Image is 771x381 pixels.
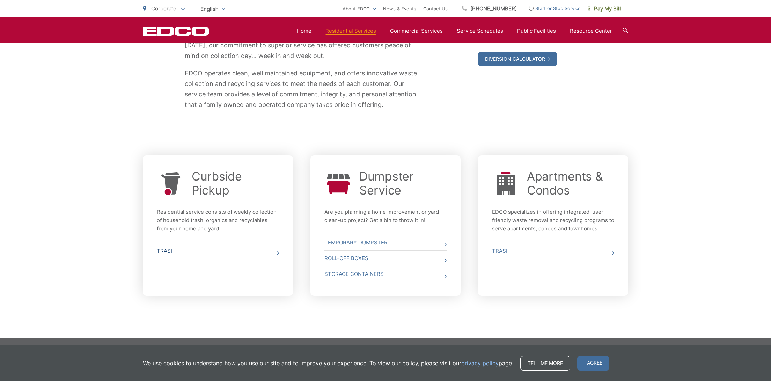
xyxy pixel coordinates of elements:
[343,5,376,13] a: About EDCO
[324,208,447,225] p: Are you planning a home improvement or yard clean-up project? Get a bin to throw it in!
[527,169,614,197] a: Apartments & Condos
[297,27,311,35] a: Home
[390,27,443,35] a: Commercial Services
[185,68,419,110] p: EDCO operates clean, well maintained equipment, and offers innovative waste collection and recycl...
[570,27,612,35] a: Resource Center
[157,208,279,233] p: Residential service consists of weekly collection of household trash, organics and recyclables fr...
[324,266,447,282] a: Storage Containers
[457,27,503,35] a: Service Schedules
[588,5,621,13] span: Pay My Bill
[192,169,279,197] a: Curbside Pickup
[492,243,614,259] a: Trash
[195,3,230,15] span: English
[157,243,279,259] a: Trash
[517,27,556,35] a: Public Facilities
[461,359,499,367] a: privacy policy
[478,52,557,66] a: Diversion Calculator
[151,5,176,12] span: Corporate
[359,169,447,197] a: Dumpster Service
[143,359,513,367] p: We use cookies to understand how you use our site and to improve your experience. To view our pol...
[423,5,448,13] a: Contact Us
[324,251,447,266] a: Roll-Off Boxes
[324,235,447,250] a: Temporary Dumpster
[577,356,609,371] span: I agree
[492,208,614,233] p: EDCO specializes in offering integrated, user-friendly waste removal and recycling programs to se...
[520,356,570,371] a: Tell me more
[143,26,209,36] a: EDCD logo. Return to the homepage.
[325,27,376,35] a: Residential Services
[383,5,416,13] a: News & Events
